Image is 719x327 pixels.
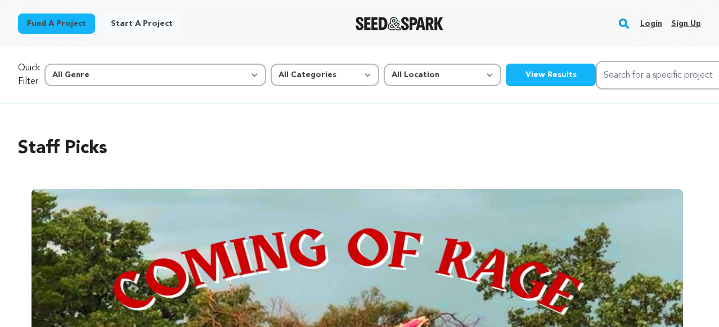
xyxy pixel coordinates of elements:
p: Quick Filter [18,61,40,88]
a: Login [640,15,662,33]
a: Fund a project [18,14,95,34]
img: Seed&Spark Logo Dark Mode [356,17,444,30]
h2: Staff Picks [18,135,701,162]
a: Seed&Spark Homepage [356,17,444,30]
button: View Results [506,64,596,86]
a: Start a project [102,14,182,34]
a: Sign up [671,15,701,33]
